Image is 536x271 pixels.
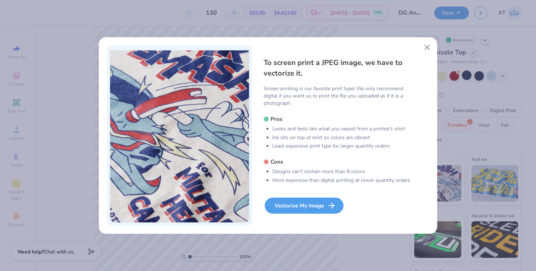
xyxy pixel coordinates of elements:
[265,198,343,214] div: Vectorize My Image
[272,168,411,175] li: Designs can’t contain more than 8 colors
[264,115,411,123] h5: Pros
[264,85,411,107] p: Screen printing is our favorite print type! We only recommend digital if you want us to print the...
[272,134,411,141] li: Ink sits on top of shirt so colors are vibrant
[264,57,411,79] h4: To screen print a JPEG image, we have to vectorize it.
[272,125,411,133] li: Looks and feels like what you expect from a printed t-shirt
[272,142,411,150] li: Least expensive print type for larger quantity orders
[272,177,411,184] li: More expensive than digital printing at lower quantity orders
[264,158,411,165] h5: Cons
[420,41,434,54] button: Close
